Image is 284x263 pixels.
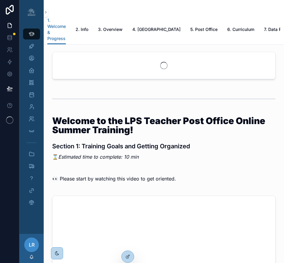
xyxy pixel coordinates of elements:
a: 3. Overview [98,24,123,36]
em: Estimated time to complete: 10 min [58,154,139,160]
img: App logo [27,7,36,17]
span: 6. Curriculum [227,26,254,32]
a: 4. [GEOGRAPHIC_DATA] [132,24,181,36]
span: 1. Welcome & Progress [47,17,66,42]
h1: Welcome to the LPS Teacher Post Office Online Summer Training! [52,116,276,134]
p: ⌛ [52,153,276,160]
a: 1. Welcome & Progress [47,15,66,45]
a: 2. Info [76,24,88,36]
div: scrollable content [19,24,44,216]
a: 5. Post Office [190,24,218,36]
span: 4. [GEOGRAPHIC_DATA] [132,26,181,32]
span: 3. Overview [98,26,123,32]
span: 2. Info [76,26,88,32]
p: 👀 Please start by watching this video to get oriented. [52,175,276,182]
h3: Section 1: Training Goals and Getting Organized [52,142,276,151]
a: 6. Curriculum [227,24,254,36]
span: LR [29,241,35,248]
span: 5. Post Office [190,26,218,32]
